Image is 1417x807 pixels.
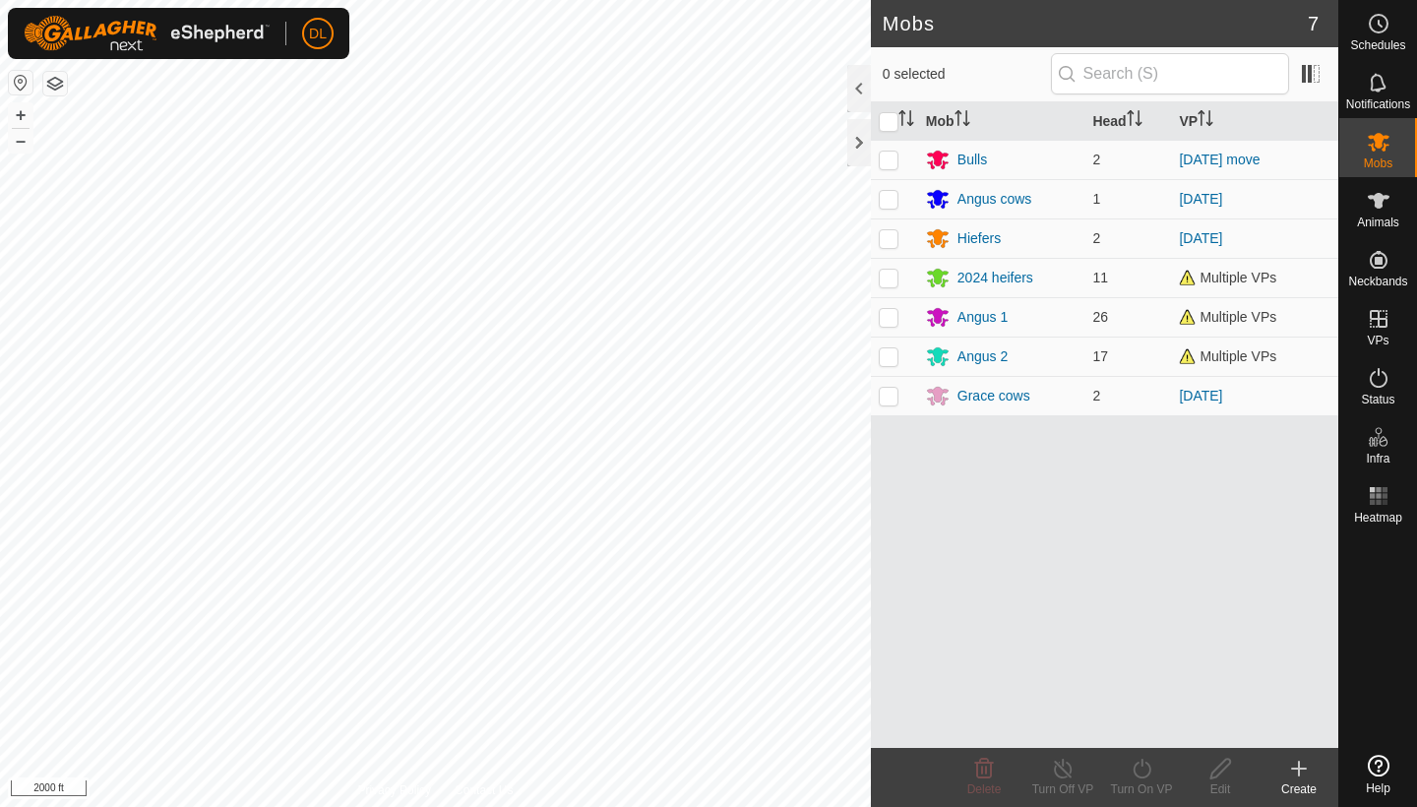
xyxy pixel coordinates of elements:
div: Angus 1 [957,307,1008,328]
span: 17 [1092,348,1108,364]
span: Delete [967,782,1002,796]
p-sorticon: Activate to sort [1198,113,1213,129]
span: Multiple VPs [1179,309,1276,325]
span: VPs [1367,335,1388,346]
a: [DATE] move [1179,152,1260,167]
button: Reset Map [9,71,32,94]
button: Map Layers [43,72,67,95]
div: Create [1260,780,1338,798]
th: Mob [918,102,1085,141]
span: Multiple VPs [1179,270,1276,285]
span: Multiple VPs [1179,348,1276,364]
span: Help [1366,782,1390,794]
span: 26 [1092,309,1108,325]
th: Head [1084,102,1171,141]
p-sorticon: Activate to sort [1127,113,1142,129]
span: Notifications [1346,98,1410,110]
p-sorticon: Activate to sort [955,113,970,129]
span: 2 [1092,388,1100,403]
a: [DATE] [1179,191,1222,207]
span: Mobs [1364,157,1392,169]
button: – [9,129,32,153]
span: Status [1361,394,1394,405]
span: 2 [1092,152,1100,167]
div: Bulls [957,150,987,170]
div: 2024 heifers [957,268,1033,288]
a: Help [1339,747,1417,802]
span: Infra [1366,453,1389,465]
span: Heatmap [1354,512,1402,524]
input: Search (S) [1051,53,1289,94]
div: Turn On VP [1102,780,1181,798]
div: Angus 2 [957,346,1008,367]
img: Gallagher Logo [24,16,270,51]
span: 2 [1092,230,1100,246]
span: 0 selected [883,64,1051,85]
a: Contact Us [455,781,513,799]
span: Neckbands [1348,276,1407,287]
p-sorticon: Activate to sort [898,113,914,129]
div: Edit [1181,780,1260,798]
a: [DATE] [1179,388,1222,403]
span: DL [309,24,327,44]
button: + [9,103,32,127]
span: 7 [1308,9,1319,38]
div: Angus cows [957,189,1031,210]
a: [DATE] [1179,230,1222,246]
h2: Mobs [883,12,1308,35]
div: Hiefers [957,228,1001,249]
div: Grace cows [957,386,1030,406]
th: VP [1171,102,1338,141]
div: Turn Off VP [1023,780,1102,798]
span: 11 [1092,270,1108,285]
span: Animals [1357,217,1399,228]
span: Schedules [1350,39,1405,51]
span: 1 [1092,191,1100,207]
a: Privacy Policy [357,781,431,799]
